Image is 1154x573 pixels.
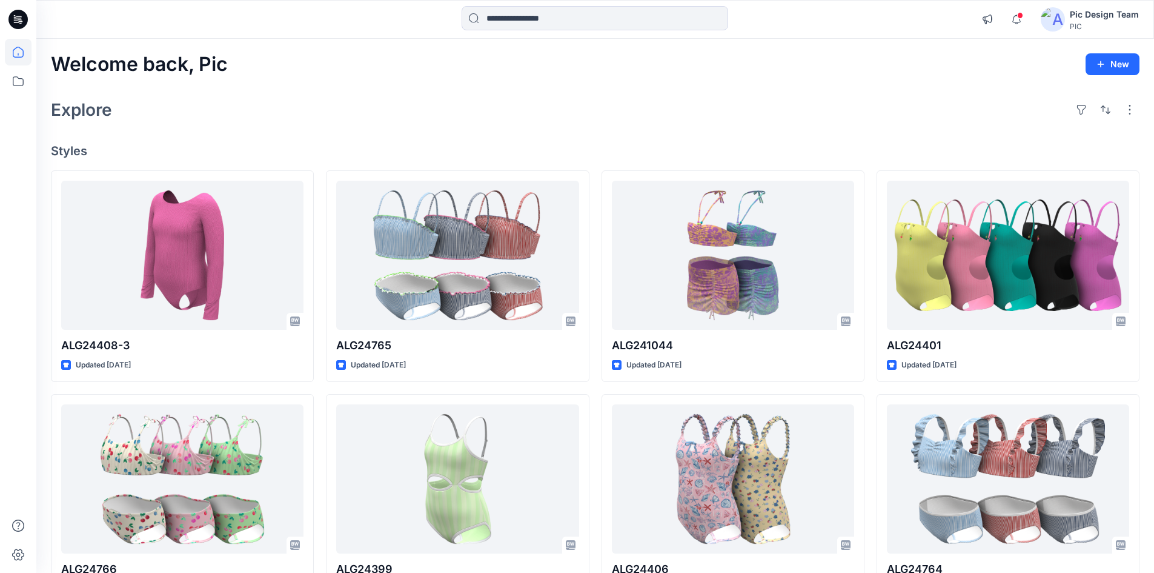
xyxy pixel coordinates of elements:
p: ALG24765 [336,337,579,354]
p: Updated [DATE] [351,359,406,372]
h2: Explore [51,100,112,119]
a: ALG24408-3 [61,181,303,330]
a: ALG24765 [336,181,579,330]
img: avatar [1041,7,1065,32]
div: PIC [1070,22,1139,31]
p: ALG24401 [887,337,1129,354]
button: New [1086,53,1139,75]
h4: Styles [51,144,1139,158]
a: ALG24406 [612,404,854,554]
p: ALG24408-3 [61,337,303,354]
p: Updated [DATE] [901,359,957,372]
div: Pic Design Team [1070,7,1139,22]
a: ALG24399 [336,404,579,554]
p: Updated [DATE] [626,359,681,372]
a: ALG24401 [887,181,1129,330]
a: ALG24766 [61,404,303,554]
a: ALG241044 [612,181,854,330]
p: ALG241044 [612,337,854,354]
p: Updated [DATE] [76,359,131,372]
h2: Welcome back, Pic [51,53,228,76]
a: ALG24764 [887,404,1129,554]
